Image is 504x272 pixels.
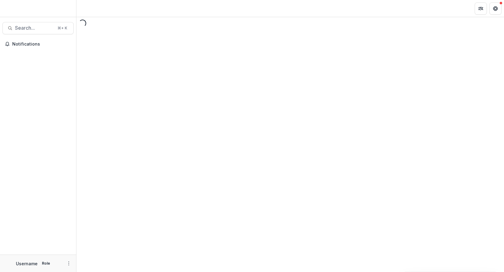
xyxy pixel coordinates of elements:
[489,2,502,15] button: Get Help
[56,25,68,32] div: ⌘ + K
[15,25,54,31] span: Search...
[40,261,52,266] p: Role
[65,260,72,267] button: More
[16,260,38,267] p: Username
[2,22,74,34] button: Search...
[2,39,74,49] button: Notifications
[12,42,71,47] span: Notifications
[475,2,487,15] button: Partners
